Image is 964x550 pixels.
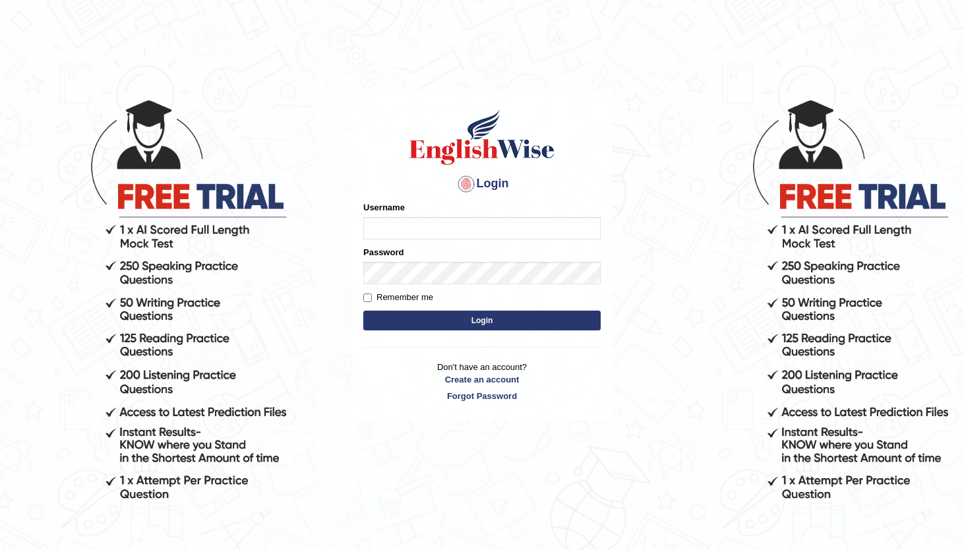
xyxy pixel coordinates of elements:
h4: Login [363,173,601,195]
label: Password [363,246,404,259]
a: Forgot Password [363,390,601,402]
label: Username [363,201,405,214]
a: Create an account [363,373,601,386]
label: Remember me [363,291,433,304]
button: Login [363,311,601,330]
input: Remember me [363,293,372,302]
img: Logo of English Wise sign in for intelligent practice with AI [407,107,557,167]
p: Don't have an account? [363,361,601,402]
